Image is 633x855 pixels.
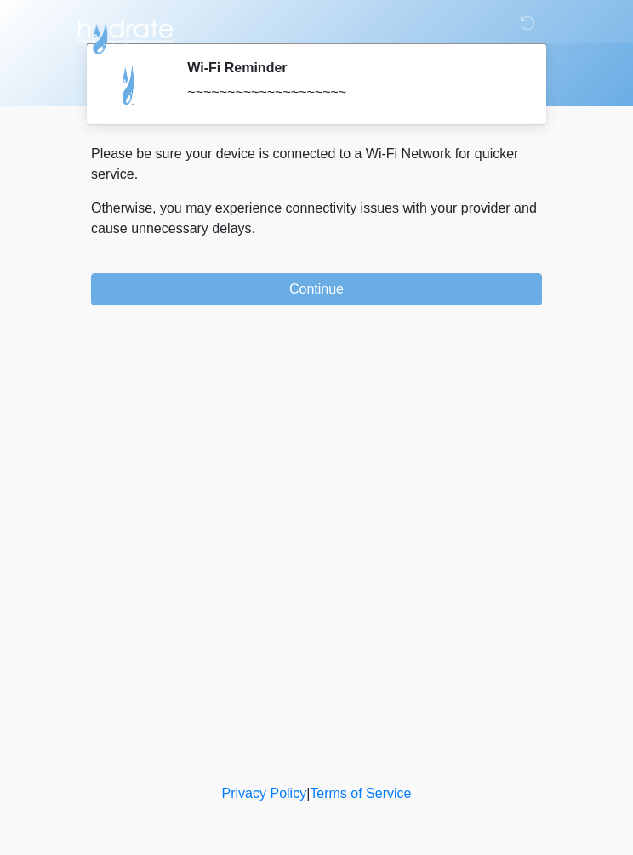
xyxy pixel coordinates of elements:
[310,786,411,801] a: Terms of Service
[187,83,516,103] div: ~~~~~~~~~~~~~~~~~~~~
[306,786,310,801] a: |
[104,60,155,111] img: Agent Avatar
[252,221,255,236] span: .
[91,198,542,239] p: Otherwise, you may experience connectivity issues with your provider and cause unnecessary delays
[74,13,176,55] img: Hydrate IV Bar - Flagstaff Logo
[91,273,542,305] button: Continue
[91,144,542,185] p: Please be sure your device is connected to a Wi-Fi Network for quicker service.
[222,786,307,801] a: Privacy Policy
